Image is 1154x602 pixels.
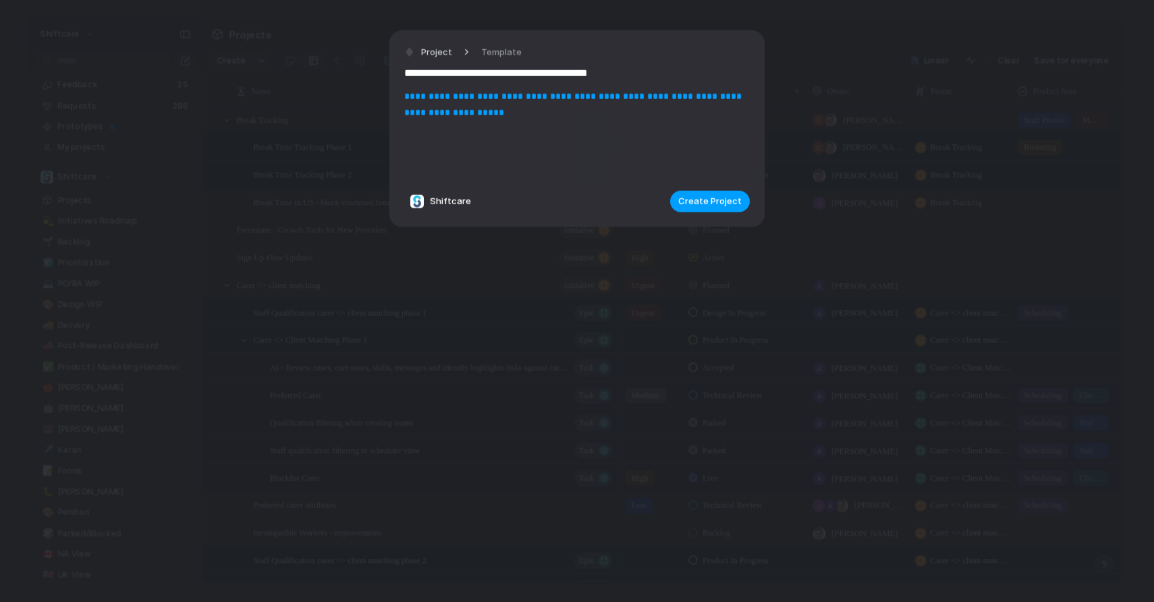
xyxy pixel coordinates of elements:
span: Create Project [678,195,742,208]
span: Template [481,45,522,59]
span: Project [421,45,452,59]
button: Template [473,42,530,62]
span: Shiftcare [430,195,471,208]
button: Project [401,42,456,62]
button: Create Project [670,191,750,212]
